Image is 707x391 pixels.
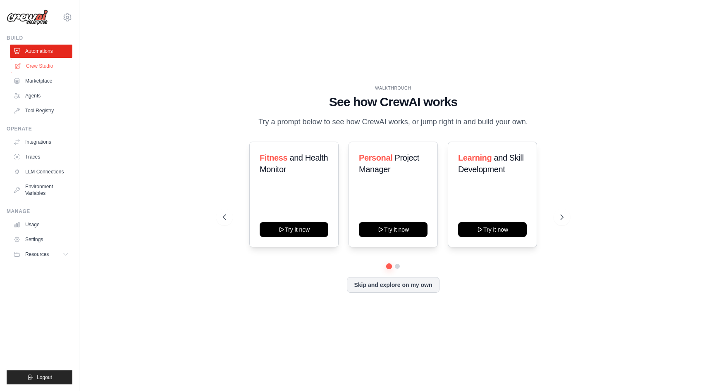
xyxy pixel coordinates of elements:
[359,222,428,237] button: Try it now
[223,85,564,91] div: WALKTHROUGH
[7,9,48,25] img: Logo
[254,116,532,128] p: Try a prompt below to see how CrewAI works, or jump right in and build your own.
[37,374,52,381] span: Logout
[7,370,72,384] button: Logout
[10,89,72,102] a: Agents
[359,153,419,174] span: Project Manager
[359,153,392,162] span: Personal
[10,165,72,178] a: LLM Connections
[11,59,73,73] a: Crew Studio
[7,208,72,215] div: Manage
[10,233,72,246] a: Settings
[10,180,72,200] a: Environment Variables
[10,135,72,149] a: Integrations
[10,218,72,231] a: Usage
[260,153,328,174] span: and Health Monitor
[260,153,287,162] span: Fitness
[260,222,328,237] button: Try it now
[7,35,72,41] div: Build
[347,277,439,293] button: Skip and explore on my own
[458,153,492,162] span: Learning
[223,95,564,109] h1: See how CrewAI works
[10,104,72,117] a: Tool Registry
[458,153,523,174] span: and Skill Development
[10,150,72,164] a: Traces
[7,126,72,132] div: Operate
[10,45,72,58] a: Automations
[25,251,49,258] span: Resources
[10,248,72,261] button: Resources
[458,222,527,237] button: Try it now
[10,74,72,88] a: Marketplace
